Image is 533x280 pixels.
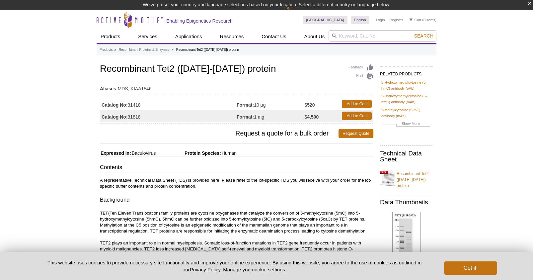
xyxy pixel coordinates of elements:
span: Baculovirus [131,150,156,156]
strong: Catalog No: [102,102,128,108]
td: 31418 [100,98,237,110]
span: Expressed In: [100,150,131,156]
td: 31818 [100,110,237,122]
a: Add to Cart [342,100,372,108]
button: Search [412,33,435,39]
p: A representative Technical Data Sheet (TDS) is provided here. Please refer to the lot-specific TD... [100,177,373,189]
span: Protein Species: [157,150,221,156]
li: Recombinant Tet2 ([DATE]-[DATE]) protein [176,48,239,51]
td: 10 µg [237,98,305,110]
a: Applications [171,30,206,43]
a: Show More [381,121,432,128]
strong: $520 [305,102,315,108]
a: 5-Hydroxymethylcytosine (5-hmC) antibody (pAb) [381,79,432,91]
a: Feedback [348,64,373,71]
a: Contact Us [258,30,290,43]
a: Resources [216,30,248,43]
a: Services [134,30,161,43]
h2: Data Thumbnails [380,199,433,205]
button: cookie settings [252,267,285,272]
a: Products [97,30,124,43]
strong: Format: [237,102,254,108]
p: (Ten Eleven Translocation) family proteins are cytosine oxygenases that catalyze the conversion o... [100,210,373,264]
a: Add to Cart [342,112,372,120]
a: Login [376,18,385,22]
img: Recombinant TET2 protein gel. [392,212,421,264]
strong: $4,500 [305,114,319,120]
a: Print [348,73,373,80]
li: | [387,16,388,24]
a: Recombinant Tet2 ([DATE]-[DATE]) protein [380,167,433,189]
span: Request a quote for a bulk order [100,129,339,138]
a: English [351,16,369,24]
li: » [172,48,174,51]
h2: RELATED PRODUCTS [380,66,433,78]
strong: Format: [237,114,254,120]
a: Recombinant Proteins & Enzymes [119,47,169,53]
p: This website uses cookies to provide necessary site functionality and improve your online experie... [36,259,433,273]
h1: Recombinant Tet2 ([DATE]-[DATE]) protein [100,64,373,75]
a: Privacy Policy [190,267,220,272]
a: Request Quote [339,129,373,138]
li: » [114,48,116,51]
a: 5-Methylcytosine (5-mC) antibody (mAb) [381,107,432,119]
h3: Contents [100,163,373,173]
a: Cart [410,18,421,22]
a: 5-Hydroxymethylcytosine (5-hmC) antibody (mAb) [381,93,432,105]
td: MDS, KIAA1546 [100,82,373,92]
td: 1 mg [237,110,305,122]
h3: Background [100,196,373,205]
img: Your Cart [410,18,413,21]
h2: Technical Data Sheet [380,150,433,162]
button: Got it! [444,261,497,275]
h2: Enabling Epigenetics Research [166,18,233,24]
a: [GEOGRAPHIC_DATA] [303,16,347,24]
strong: TET [100,211,108,216]
span: Search [414,33,433,39]
strong: Aliases: [100,86,118,92]
strong: Catalog No: [102,114,128,120]
img: Change Here [286,5,304,21]
span: Human [221,150,237,156]
li: (0 items) [410,16,436,24]
a: Register [389,18,403,22]
a: About Us [300,30,329,43]
input: Keyword, Cat. No. [329,30,436,42]
a: Products [100,47,113,53]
